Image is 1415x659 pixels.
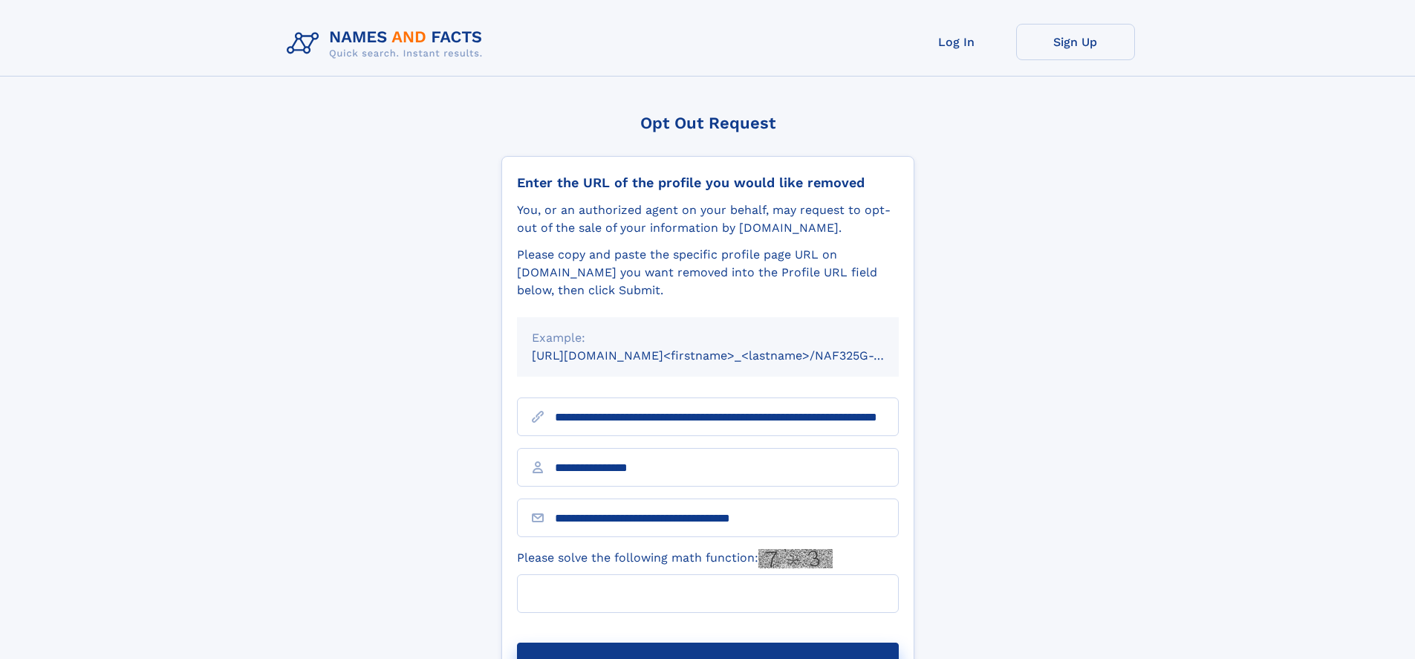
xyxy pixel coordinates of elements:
[1016,24,1135,60] a: Sign Up
[897,24,1016,60] a: Log In
[517,549,833,568] label: Please solve the following math function:
[532,348,927,363] small: [URL][DOMAIN_NAME]<firstname>_<lastname>/NAF325G-xxxxxxxx
[501,114,914,132] div: Opt Out Request
[532,329,884,347] div: Example:
[517,246,899,299] div: Please copy and paste the specific profile page URL on [DOMAIN_NAME] you want removed into the Pr...
[281,24,495,64] img: Logo Names and Facts
[517,201,899,237] div: You, or an authorized agent on your behalf, may request to opt-out of the sale of your informatio...
[517,175,899,191] div: Enter the URL of the profile you would like removed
